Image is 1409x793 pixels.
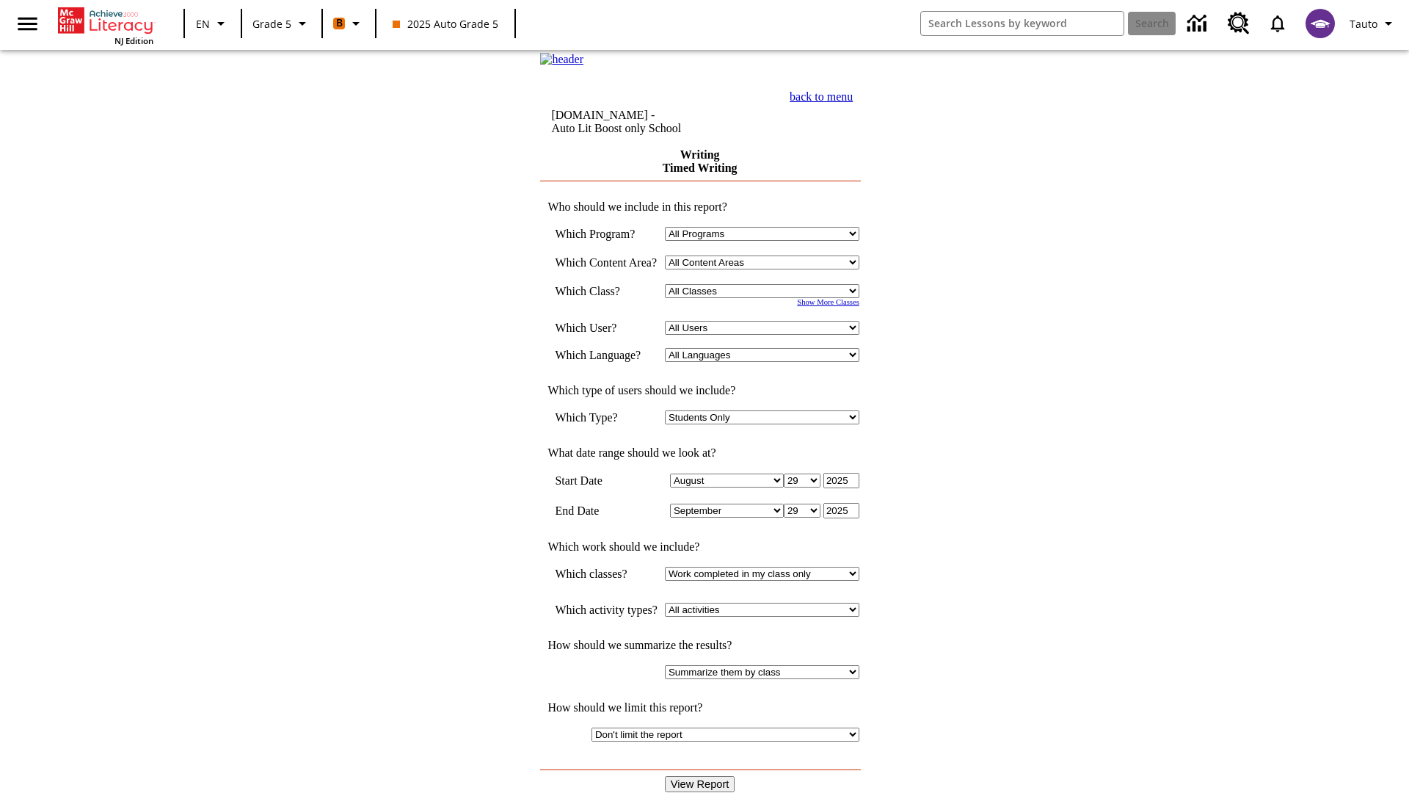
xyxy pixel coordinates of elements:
a: back to menu [790,90,853,103]
td: [DOMAIN_NAME] - [551,109,738,135]
td: Which work should we include? [540,540,859,554]
span: 2025 Auto Grade 5 [393,16,498,32]
button: Profile/Settings [1344,10,1403,37]
input: View Report [665,776,735,792]
nobr: Auto Lit Boost only School [551,122,681,134]
td: Which Program? [555,227,658,241]
div: Home [58,4,153,46]
img: header [540,53,583,66]
a: Notifications [1259,4,1297,43]
td: How should we limit this report? [540,701,859,714]
a: Resource Center, Will open in new tab [1219,4,1259,43]
button: Open side menu [6,2,49,46]
td: Who should we include in this report? [540,200,859,214]
td: Which Class? [555,284,658,298]
button: Select a new avatar [1297,4,1344,43]
td: Which Type? [555,410,658,424]
td: End Date [555,503,658,518]
span: Tauto [1350,16,1377,32]
img: avatar image [1306,9,1335,38]
span: B [336,14,343,32]
button: Grade: Grade 5, Select a grade [247,10,317,37]
td: What date range should we look at? [540,446,859,460]
td: Which Language? [555,348,658,362]
td: Which type of users should we include? [540,384,859,397]
td: How should we summarize the results? [540,639,859,652]
td: Which activity types? [555,603,658,617]
span: NJ Edition [114,35,153,46]
td: Start Date [555,473,658,488]
td: Which User? [555,321,658,335]
a: Writing Timed Writing [663,148,738,174]
td: Which classes? [555,567,658,581]
button: Language: EN, Select a language [189,10,236,37]
span: Grade 5 [252,16,291,32]
input: search field [921,12,1124,35]
span: EN [196,16,210,32]
a: Show More Classes [797,298,859,306]
button: Boost Class color is orange. Change class color [327,10,371,37]
nobr: Which Content Area? [555,256,657,269]
a: Data Center [1179,4,1219,44]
